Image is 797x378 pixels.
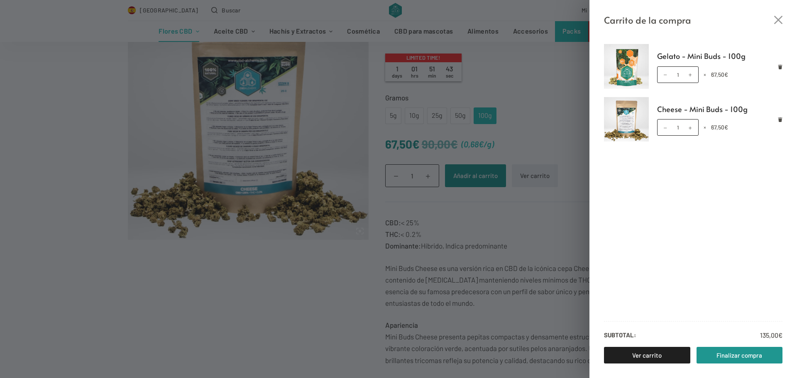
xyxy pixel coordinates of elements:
[711,71,728,78] bdi: 67,50
[604,330,636,341] strong: Subtotal:
[657,119,699,136] input: Cantidad de productos
[711,124,728,131] bdi: 67,50
[657,50,783,62] a: Gelato - Mini Buds - 100g
[704,124,706,131] span: ×
[704,71,706,78] span: ×
[724,124,728,131] span: €
[778,117,782,122] a: Eliminar Cheese - Mini Buds - 100g del carrito
[697,347,783,363] a: Finalizar compra
[604,347,690,363] a: Ver carrito
[604,12,691,27] span: Carrito de la compra
[778,331,782,339] span: €
[724,71,728,78] span: €
[760,331,782,339] bdi: 135,00
[778,64,782,69] a: Eliminar Gelato - Mini Buds - 100g del carrito
[657,66,699,83] input: Cantidad de productos
[657,103,783,115] a: Cheese - Mini Buds - 100g
[774,16,782,24] button: Cerrar el cajón del carrito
